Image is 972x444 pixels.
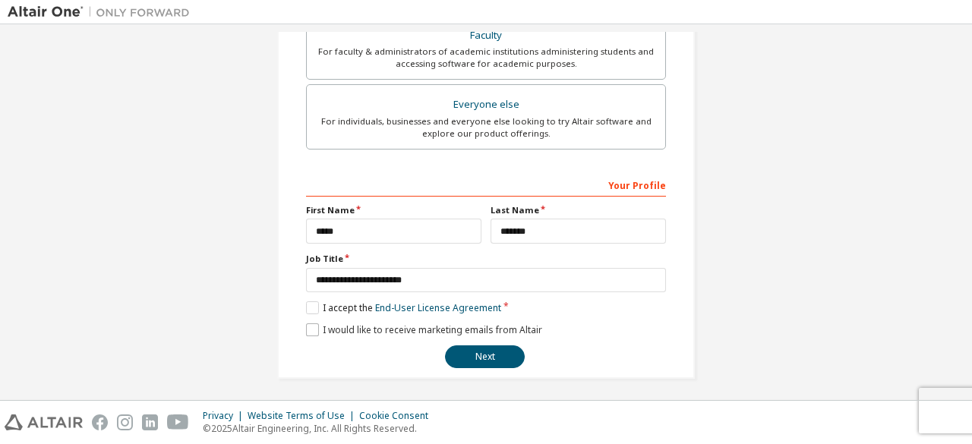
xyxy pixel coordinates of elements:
img: linkedin.svg [142,414,158,430]
div: For faculty & administrators of academic institutions administering students and accessing softwa... [316,46,656,70]
img: facebook.svg [92,414,108,430]
label: I accept the [306,301,501,314]
button: Next [445,345,525,368]
div: Everyone else [316,94,656,115]
img: Altair One [8,5,197,20]
div: Website Terms of Use [248,410,359,422]
a: End-User License Agreement [375,301,501,314]
img: altair_logo.svg [5,414,83,430]
label: Job Title [306,253,666,265]
div: For individuals, businesses and everyone else looking to try Altair software and explore our prod... [316,115,656,140]
label: Last Name [491,204,666,216]
label: First Name [306,204,481,216]
label: I would like to receive marketing emails from Altair [306,323,542,336]
div: Cookie Consent [359,410,437,422]
div: Your Profile [306,172,666,197]
div: Faculty [316,25,656,46]
img: instagram.svg [117,414,133,430]
p: © 2025 Altair Engineering, Inc. All Rights Reserved. [203,422,437,435]
img: youtube.svg [167,414,189,430]
div: Privacy [203,410,248,422]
